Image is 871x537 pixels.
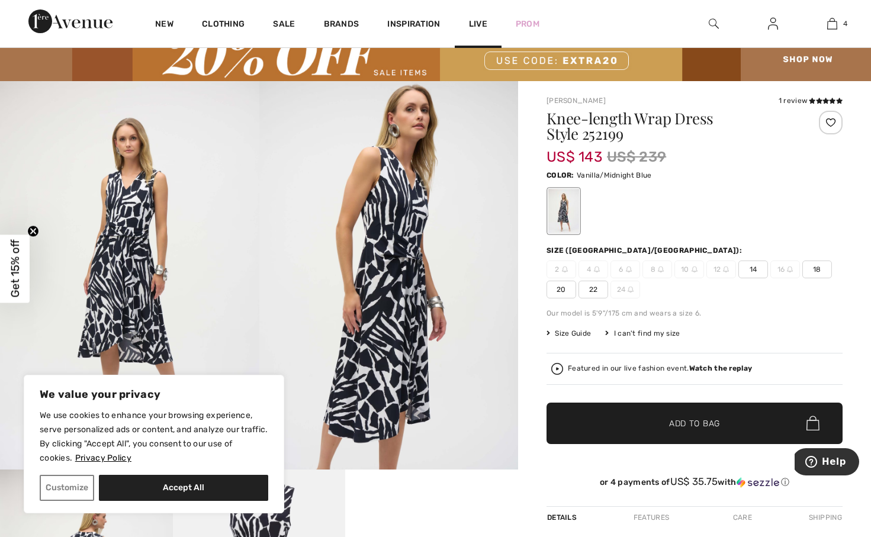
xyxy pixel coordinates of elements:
[577,171,651,179] span: Vanilla/Midnight Blue
[568,365,752,372] div: Featured in our live fashion event.
[674,261,704,278] span: 10
[706,261,736,278] span: 12
[827,17,837,31] img: My Bag
[723,507,762,528] div: Care
[516,18,539,30] a: Prom
[547,137,602,165] span: US$ 143
[28,9,113,33] img: 1ère Avenue
[768,17,778,31] img: My Info
[547,171,574,179] span: Color:
[623,507,679,528] div: Features
[75,452,132,464] a: Privacy Policy
[770,261,800,278] span: 16
[27,225,39,237] button: Close teaser
[689,364,753,372] strong: Watch the replay
[547,97,606,105] a: [PERSON_NAME]
[469,18,487,30] a: Live
[551,363,563,375] img: Watch the replay
[324,19,359,31] a: Brands
[547,328,591,339] span: Size Guide
[547,476,843,488] div: or 4 payments of with
[562,266,568,272] img: ring-m.svg
[787,266,793,272] img: ring-m.svg
[24,375,284,513] div: We value your privacy
[843,18,847,29] span: 4
[40,387,268,401] p: We value your privacy
[723,266,729,272] img: ring-m.svg
[578,281,608,298] span: 22
[259,81,519,470] img: Knee-Length Wrap Dress Style 252199. 2
[547,111,793,142] h1: Knee-length Wrap Dress Style 252199
[578,261,608,278] span: 4
[658,266,664,272] img: ring-m.svg
[547,245,744,256] div: Size ([GEOGRAPHIC_DATA]/[GEOGRAPHIC_DATA]):
[387,19,440,31] span: Inspiration
[547,281,576,298] span: 20
[779,95,843,106] div: 1 review
[610,281,640,298] span: 24
[738,261,768,278] span: 14
[202,19,245,31] a: Clothing
[40,409,268,465] p: We use cookies to enhance your browsing experience, serve personalized ads or content, and analyz...
[802,261,832,278] span: 18
[610,261,640,278] span: 6
[670,475,718,487] span: US$ 35.75
[547,507,580,528] div: Details
[692,266,698,272] img: ring-m.svg
[8,240,22,298] span: Get 15% off
[547,476,843,492] div: or 4 payments ofUS$ 35.75withSezzle Click to learn more about Sezzle
[803,17,861,31] a: 4
[737,477,779,488] img: Sezzle
[709,17,719,31] img: search the website
[40,475,94,501] button: Customize
[155,19,173,31] a: New
[758,17,788,31] a: Sign In
[547,261,576,278] span: 2
[626,266,632,272] img: ring-m.svg
[99,475,268,501] button: Accept All
[594,266,600,272] img: ring-m.svg
[795,448,859,478] iframe: Opens a widget where you can find more information
[605,328,680,339] div: I can't find my size
[806,416,819,431] img: Bag.svg
[806,507,843,528] div: Shipping
[547,308,843,319] div: Our model is 5'9"/175 cm and wears a size 6.
[642,261,672,278] span: 8
[628,287,634,292] img: ring-m.svg
[607,146,666,168] span: US$ 239
[273,19,295,31] a: Sale
[547,403,843,444] button: Add to Bag
[548,189,579,233] div: Vanilla/Midnight Blue
[669,417,720,429] span: Add to Bag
